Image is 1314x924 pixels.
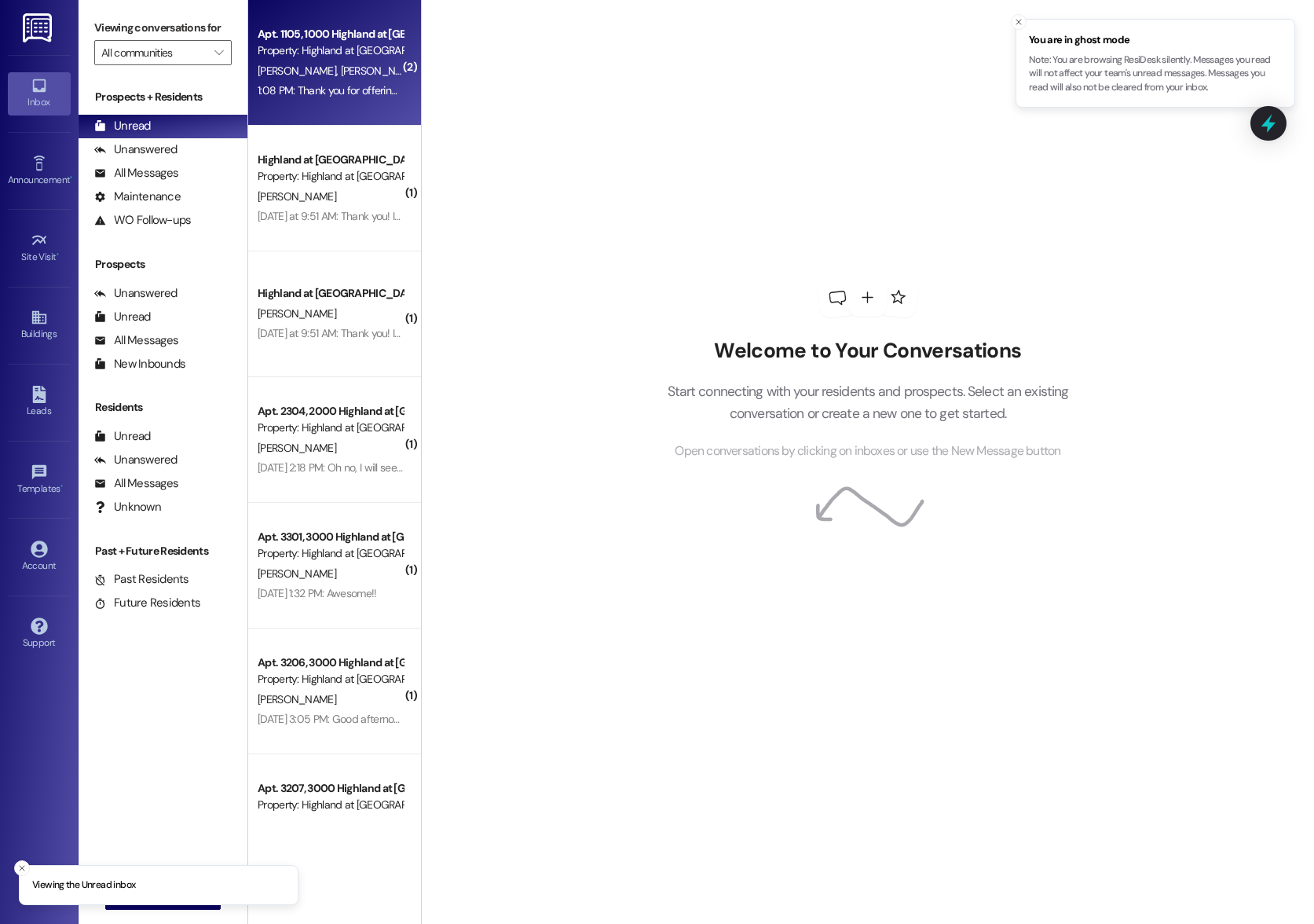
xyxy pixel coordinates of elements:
[258,545,403,562] div: Property: Highland at [GEOGRAPHIC_DATA]
[79,89,247,105] div: Prospects + Residents
[94,452,178,468] div: Unanswered
[258,797,403,813] div: Property: Highland at [GEOGRAPHIC_DATA]
[258,566,336,581] span: [PERSON_NAME]
[79,543,247,559] div: Past + Future Residents
[32,878,135,893] p: Viewing the Unread inbox
[8,72,71,115] a: Inbox
[8,227,71,269] a: Site Visit •
[94,499,161,515] div: Unknown
[101,40,207,65] input: All communities
[57,249,59,260] span: •
[258,26,403,42] div: Apt. 1105, 1000 Highland at [GEOGRAPHIC_DATA]
[258,420,403,436] div: Property: Highland at [GEOGRAPHIC_DATA]
[258,586,377,600] div: [DATE] 1:32 PM: Awesome!!
[94,16,232,40] label: Viewing conversations for
[8,536,71,578] a: Account
[94,595,200,611] div: Future Residents
[8,613,71,655] a: Support
[79,399,247,416] div: Residents
[94,309,151,325] div: Unread
[258,209,508,223] div: [DATE] at 9:51 AM: Thank you! I will be by [DATE] to get it
[258,152,403,168] div: Highland at [GEOGRAPHIC_DATA]
[258,306,336,321] span: [PERSON_NAME]
[60,481,63,492] span: •
[94,428,151,445] div: Unread
[94,141,178,158] div: Unanswered
[258,42,403,59] div: Property: Highland at [GEOGRAPHIC_DATA]
[258,529,403,545] div: Apt. 3301, 3000 Highland at [GEOGRAPHIC_DATA]
[340,64,419,78] span: [PERSON_NAME]
[23,13,55,42] img: ResiDesk Logo
[258,780,403,797] div: Apt. 3207, 3000 Highland at [GEOGRAPHIC_DATA]
[214,46,223,59] i: 
[258,168,403,185] div: Property: Highland at [GEOGRAPHIC_DATA]
[258,654,403,671] div: Apt. 3206, 3000 Highland at [GEOGRAPHIC_DATA]
[94,475,178,492] div: All Messages
[258,692,336,706] span: [PERSON_NAME]
[94,571,189,588] div: Past Residents
[1011,14,1027,30] button: Close toast
[8,459,71,501] a: Templates •
[70,172,72,183] span: •
[8,304,71,346] a: Buildings
[258,403,403,420] div: Apt. 2304, 2000 Highland at [GEOGRAPHIC_DATA]
[94,285,178,302] div: Unanswered
[643,339,1093,364] h2: Welcome to Your Conversations
[258,83,741,97] div: 1:08 PM: Thank you for offering such an amazing space! I think everyone is tired from the weekend...
[79,256,247,273] div: Prospects
[258,189,336,203] span: [PERSON_NAME]
[94,165,178,181] div: All Messages
[258,285,403,302] div: Highland at [GEOGRAPHIC_DATA]
[94,118,151,134] div: Unread
[1029,32,1282,48] span: You are in ghost mode
[675,442,1060,461] span: Open conversations by clicking on inboxes or use the New Message button
[14,860,30,876] button: Close toast
[643,380,1093,425] p: Start connecting with your residents and prospects. Select an existing conversation or create a n...
[258,671,403,687] div: Property: Highland at [GEOGRAPHIC_DATA]
[1029,53,1282,95] p: Note: You are browsing ResiDesk silently. Messages you read will not affect your team's unread me...
[94,332,178,349] div: All Messages
[94,212,191,229] div: WO Follow-ups
[94,356,185,372] div: New Inbounds
[258,64,341,78] span: [PERSON_NAME]
[258,326,508,340] div: [DATE] at 9:51 AM: Thank you! I will be by [DATE] to get it
[94,189,181,205] div: Maintenance
[8,381,71,423] a: Leads
[258,460,562,475] div: [DATE] 2:18 PM: Oh no, I will see if my boyfriend can fix it. Thank you!
[258,441,336,455] span: [PERSON_NAME]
